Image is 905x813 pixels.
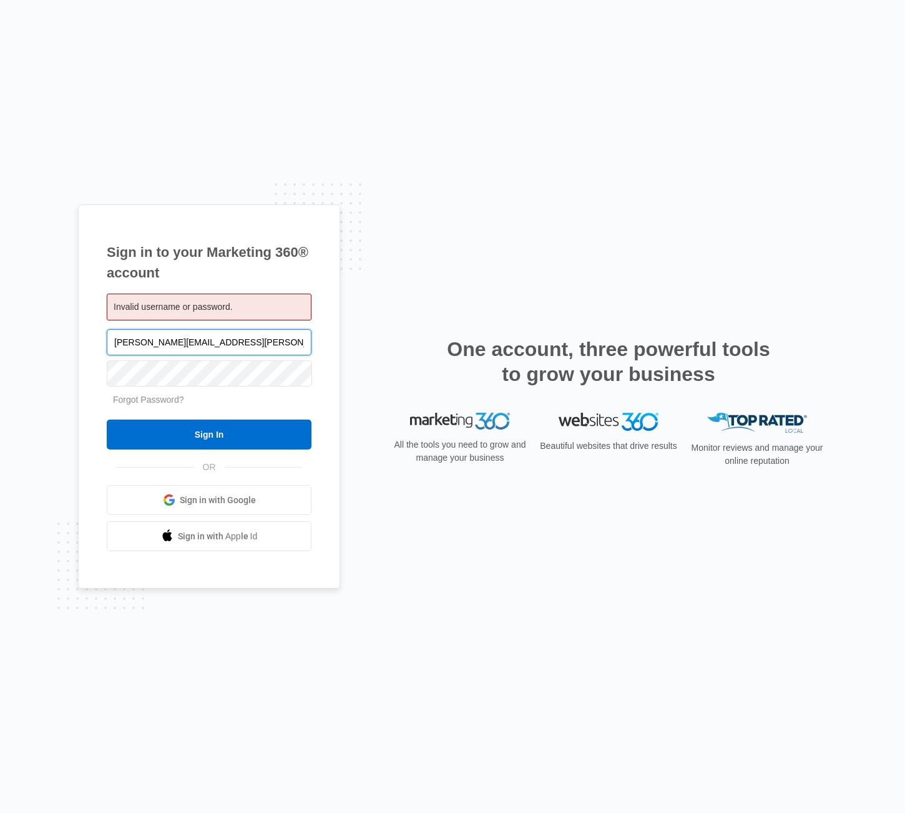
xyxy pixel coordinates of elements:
[390,438,530,464] p: All the tools you need to grow and manage your business
[443,337,774,387] h2: One account, three powerful tools to grow your business
[113,395,184,405] a: Forgot Password?
[107,521,311,551] a: Sign in with Apple Id
[180,494,256,507] span: Sign in with Google
[539,440,678,453] p: Beautiful websites that drive results
[107,242,311,283] h1: Sign in to your Marketing 360® account
[107,485,311,515] a: Sign in with Google
[194,461,225,474] span: OR
[107,329,311,355] input: Email
[687,441,827,468] p: Monitor reviews and manage your online reputation
[178,530,258,543] span: Sign in with Apple Id
[107,420,311,450] input: Sign In
[559,413,658,431] img: Websites 360
[114,302,233,312] span: Invalid username or password.
[410,413,510,430] img: Marketing 360
[707,413,807,433] img: Top Rated Local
